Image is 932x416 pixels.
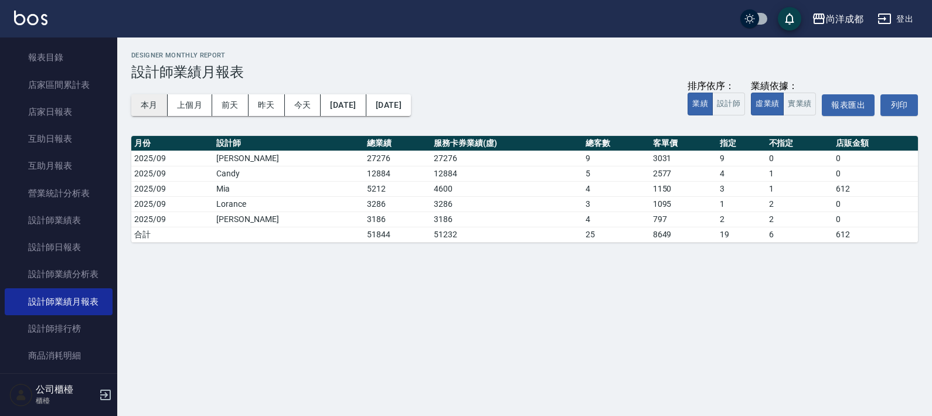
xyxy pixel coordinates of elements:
td: 612 [833,181,918,196]
th: 月份 [131,136,213,151]
div: 尚洋成都 [826,12,863,26]
button: 上個月 [168,94,212,116]
a: 報表目錄 [5,44,113,71]
td: 612 [833,227,918,242]
td: 4600 [431,181,583,196]
td: 5 [583,166,649,181]
td: 51232 [431,227,583,242]
td: 51844 [364,227,431,242]
td: Candy [213,166,364,181]
td: 2025/09 [131,181,213,196]
td: 9 [717,151,766,166]
a: 設計師業績表 [5,207,113,234]
td: 1 [766,166,833,181]
button: 設計師 [712,93,745,115]
td: 0 [833,196,918,212]
th: 設計師 [213,136,364,151]
th: 服務卡券業績(虛) [431,136,583,151]
a: 設計師排行榜 [5,315,113,342]
td: 2025/09 [131,196,213,212]
td: 合計 [131,227,213,242]
th: 店販金額 [833,136,918,151]
td: 2 [717,212,766,227]
td: 9 [583,151,649,166]
th: 客單價 [650,136,717,151]
td: Lorance [213,196,364,212]
td: 1 [766,181,833,196]
td: 27276 [364,151,431,166]
button: 本月 [131,94,168,116]
h5: 公司櫃檯 [36,384,96,395]
td: 3031 [650,151,717,166]
button: 尚洋成都 [807,7,868,31]
button: [DATE] [366,94,411,116]
button: 今天 [285,94,321,116]
img: Person [9,383,33,407]
a: 互助日報表 [5,125,113,152]
img: Logo [14,11,47,25]
th: 指定 [717,136,766,151]
td: 0 [766,151,833,166]
th: 不指定 [766,136,833,151]
td: 2 [766,196,833,212]
td: 3286 [364,196,431,212]
td: 3 [583,196,649,212]
td: 0 [833,212,918,227]
td: 12884 [364,166,431,181]
a: 設計師業績分析表 [5,261,113,288]
td: 1150 [650,181,717,196]
td: 2025/09 [131,151,213,166]
button: 前天 [212,94,249,116]
a: 設計師日報表 [5,234,113,261]
td: 12884 [431,166,583,181]
td: 3 [717,181,766,196]
td: 4 [583,181,649,196]
a: 店家區間累計表 [5,71,113,98]
td: 25 [583,227,649,242]
button: 報表匯出 [822,94,875,116]
td: 2 [766,212,833,227]
td: [PERSON_NAME] [213,151,364,166]
div: 業績依據： [751,80,816,93]
td: [PERSON_NAME] [213,212,364,227]
button: 昨天 [249,94,285,116]
button: 實業績 [783,93,816,115]
button: save [778,7,801,30]
td: 3286 [431,196,583,212]
a: 單一服務項目查詢 [5,369,113,396]
td: 27276 [431,151,583,166]
button: 登出 [873,8,918,30]
td: 8649 [650,227,717,242]
a: 商品消耗明細 [5,342,113,369]
td: 4 [583,212,649,227]
a: 營業統計分析表 [5,180,113,207]
td: 2577 [650,166,717,181]
button: [DATE] [321,94,366,116]
td: 2025/09 [131,166,213,181]
a: 店家日報表 [5,98,113,125]
th: 總客數 [583,136,649,151]
button: 列印 [880,94,918,116]
h2: Designer Monthly Report [131,52,918,59]
td: 19 [717,227,766,242]
div: 排序依序： [688,80,745,93]
a: 互助月報表 [5,152,113,179]
td: 1095 [650,196,717,212]
table: a dense table [131,136,918,243]
td: 0 [833,166,918,181]
td: 5212 [364,181,431,196]
td: 1 [717,196,766,212]
td: 6 [766,227,833,242]
td: 4 [717,166,766,181]
td: 0 [833,151,918,166]
th: 總業績 [364,136,431,151]
button: 業績 [688,93,713,115]
button: 虛業績 [751,93,784,115]
td: Mia [213,181,364,196]
td: 797 [650,212,717,227]
td: 3186 [431,212,583,227]
p: 櫃檯 [36,395,96,406]
a: 設計師業績月報表 [5,288,113,315]
h3: 設計師業績月報表 [131,64,918,80]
